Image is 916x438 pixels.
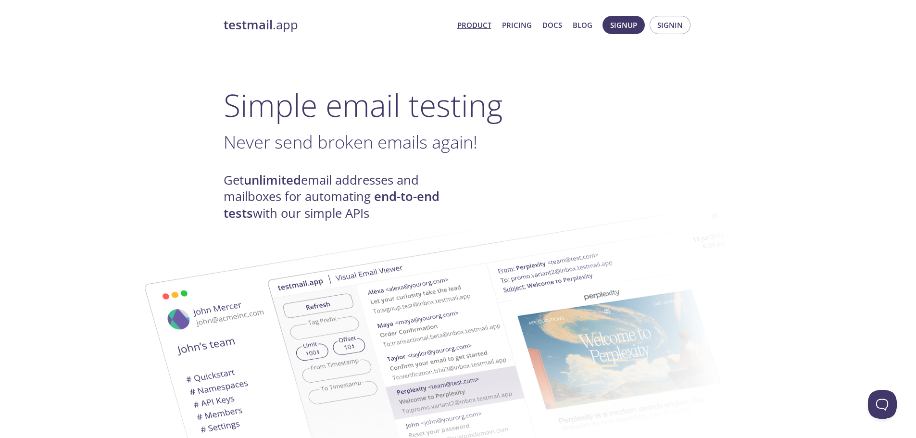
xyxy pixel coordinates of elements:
iframe: Help Scout Beacon - Open [868,390,897,419]
strong: unlimited [244,172,301,188]
button: Signin [650,16,690,34]
span: Signin [657,19,683,31]
a: Product [457,19,491,31]
a: Pricing [502,19,532,31]
a: Blog [573,19,592,31]
span: Signup [610,19,637,31]
h1: Simple email testing [224,87,693,124]
strong: end-to-end tests [224,188,439,221]
button: Signup [602,16,645,34]
strong: testmail [224,16,273,33]
a: Docs [542,19,562,31]
span: Never send broken emails again! [224,130,477,154]
h4: Get email addresses and mailboxes for automating with our simple APIs [224,172,458,222]
a: testmail.app [224,17,450,33]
